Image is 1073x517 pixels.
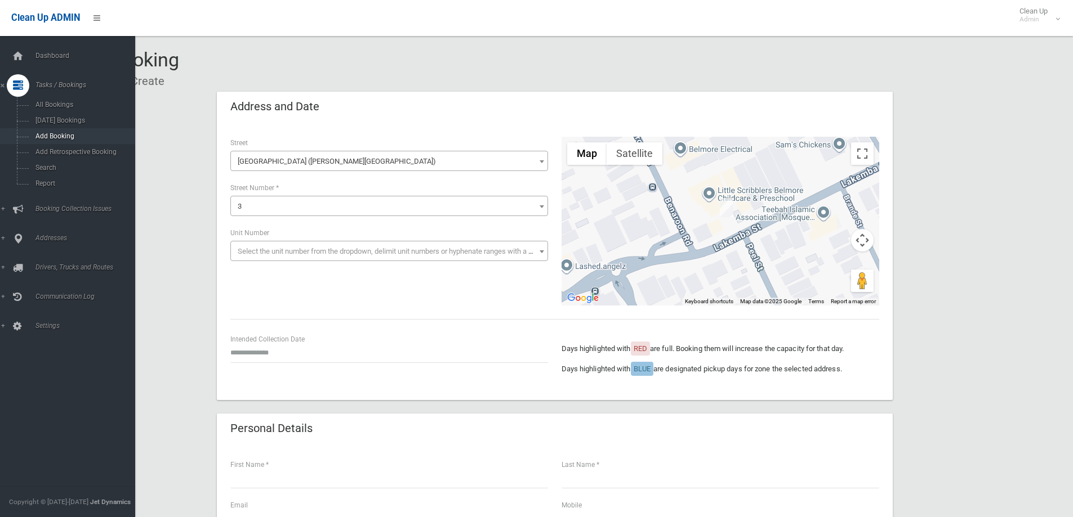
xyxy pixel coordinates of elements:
span: Drivers, Trucks and Routes [32,263,144,271]
span: Benaroon Road (BELMORE 2192) [233,154,545,169]
span: Clean Up ADMIN [11,12,80,23]
div: 3 Benaroon Road, BELMORE NSW 2192 [720,198,733,217]
small: Admin [1019,15,1048,24]
span: Map data ©2025 Google [740,298,802,304]
a: Report a map error [831,298,876,304]
p: Days highlighted with are designated pickup days for zone the selected address. [562,362,879,376]
span: [DATE] Bookings [32,116,134,124]
span: 3 [238,202,242,210]
span: 3 [233,199,545,214]
span: BLUE [634,365,651,373]
span: Clean Up [1014,7,1059,24]
button: Toggle fullscreen view [851,142,874,165]
span: Report [32,179,134,187]
span: Add Booking [32,132,134,140]
strong: Jet Dynamics [90,498,131,506]
span: Search [32,164,134,172]
a: Terms (opens in new tab) [808,298,824,304]
span: Communication Log [32,293,144,300]
button: Show street map [567,142,607,165]
span: Dashboard [32,52,144,60]
span: Booking Collection Issues [32,205,144,213]
img: Google [564,291,602,305]
span: Add Retrospective Booking [32,148,134,156]
button: Keyboard shortcuts [685,298,733,305]
span: Copyright © [DATE]-[DATE] [9,498,88,506]
button: Show satellite imagery [607,142,662,165]
button: Drag Pegman onto the map to open Street View [851,269,874,292]
header: Address and Date [217,96,333,118]
span: 3 [230,196,548,216]
header: Personal Details [217,417,326,439]
span: Settings [32,322,144,330]
span: Tasks / Bookings [32,81,144,89]
span: Addresses [32,234,144,242]
span: All Bookings [32,101,134,109]
span: Select the unit number from the dropdown, delimit unit numbers or hyphenate ranges with a comma [238,247,553,255]
p: Days highlighted with are full. Booking them will increase the capacity for that day. [562,342,879,356]
span: RED [634,344,647,353]
a: Open this area in Google Maps (opens a new window) [564,291,602,305]
button: Map camera controls [851,229,874,251]
li: Create [123,71,164,92]
span: Benaroon Road (BELMORE 2192) [230,151,548,171]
